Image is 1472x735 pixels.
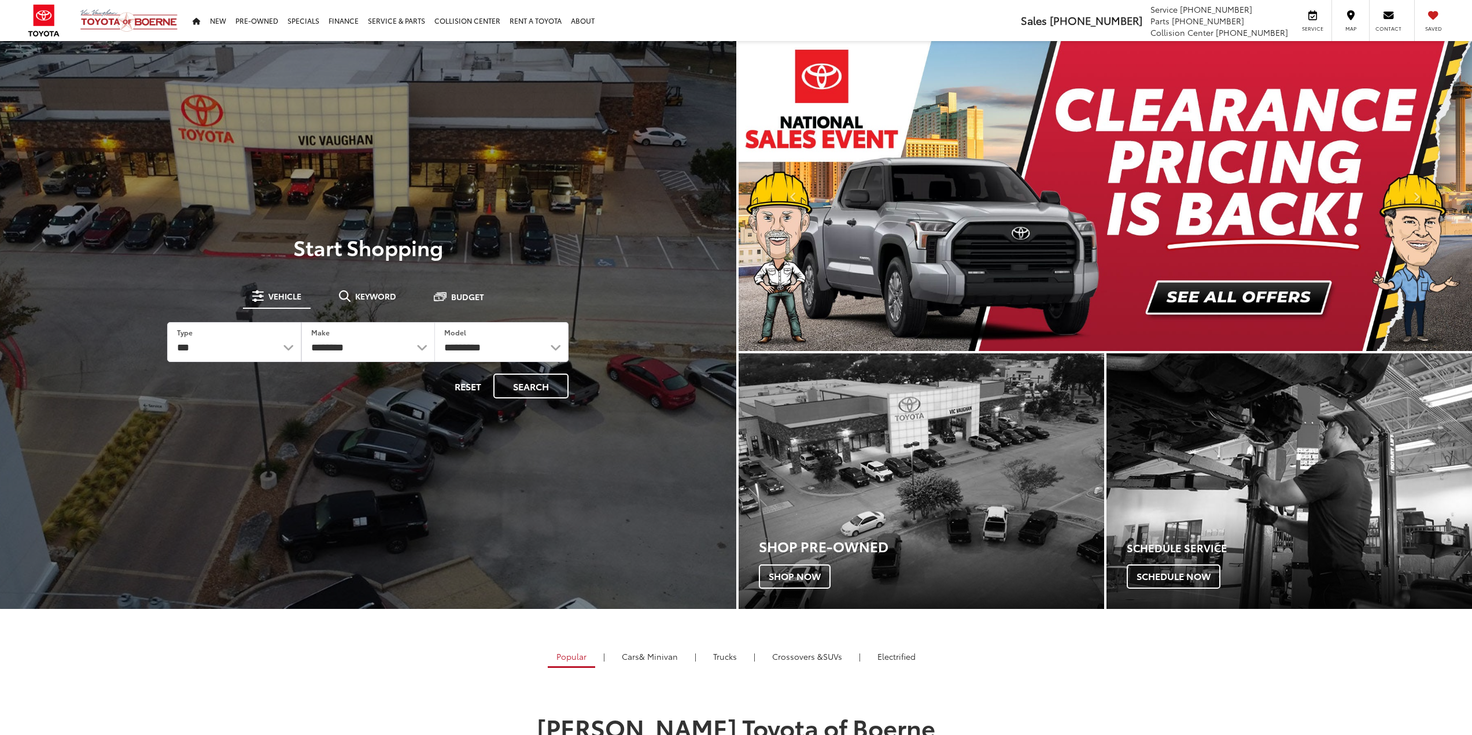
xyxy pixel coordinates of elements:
[759,538,1104,553] h3: Shop Pre-Owned
[1300,25,1326,32] span: Service
[177,327,193,337] label: Type
[856,651,864,662] li: |
[1106,353,1472,610] a: Schedule Service Schedule Now
[1375,25,1401,32] span: Contact
[1421,25,1446,32] span: Saved
[268,292,301,300] span: Vehicle
[1150,27,1213,38] span: Collision Center
[704,647,746,666] a: Trucks
[639,651,678,662] span: & Minivan
[1150,15,1170,27] span: Parts
[548,647,595,668] a: Popular
[1150,3,1178,15] span: Service
[1127,542,1472,554] h4: Schedule Service
[763,647,851,666] a: SUVs
[739,353,1104,610] div: Toyota
[751,651,758,662] li: |
[1127,564,1220,589] span: Schedule Now
[451,293,484,301] span: Budget
[49,235,688,258] p: Start Shopping
[311,327,330,337] label: Make
[1180,3,1252,15] span: [PHONE_NUMBER]
[80,9,178,32] img: Vic Vaughan Toyota of Boerne
[772,651,823,662] span: Crossovers &
[600,651,608,662] li: |
[692,651,699,662] li: |
[493,374,569,398] button: Search
[739,64,848,328] button: Click to view previous picture.
[444,327,466,337] label: Model
[1172,15,1244,27] span: [PHONE_NUMBER]
[1362,64,1472,328] button: Click to view next picture.
[1106,353,1472,610] div: Toyota
[1021,13,1047,28] span: Sales
[869,647,924,666] a: Electrified
[759,564,831,589] span: Shop Now
[355,292,396,300] span: Keyword
[1216,27,1288,38] span: [PHONE_NUMBER]
[739,353,1104,610] a: Shop Pre-Owned Shop Now
[613,647,687,666] a: Cars
[1338,25,1363,32] span: Map
[1050,13,1142,28] span: [PHONE_NUMBER]
[445,374,491,398] button: Reset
